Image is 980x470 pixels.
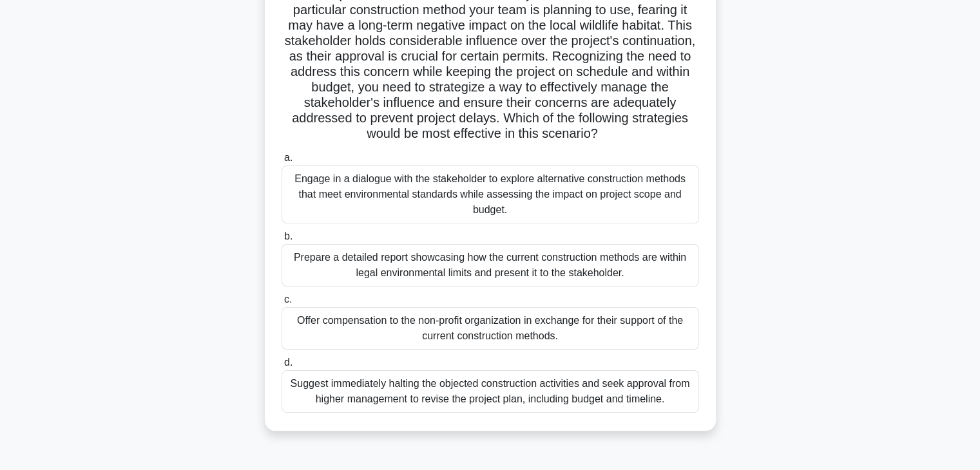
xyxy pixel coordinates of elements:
div: Prepare a detailed report showcasing how the current construction methods are within legal enviro... [282,244,699,287]
span: b. [284,230,293,241]
span: c. [284,294,292,305]
div: Engage in a dialogue with the stakeholder to explore alternative construction methods that meet e... [282,165,699,223]
span: a. [284,152,293,163]
div: Suggest immediately halting the objected construction activities and seek approval from higher ma... [282,370,699,413]
div: Offer compensation to the non-profit organization in exchange for their support of the current co... [282,307,699,350]
span: d. [284,357,293,368]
